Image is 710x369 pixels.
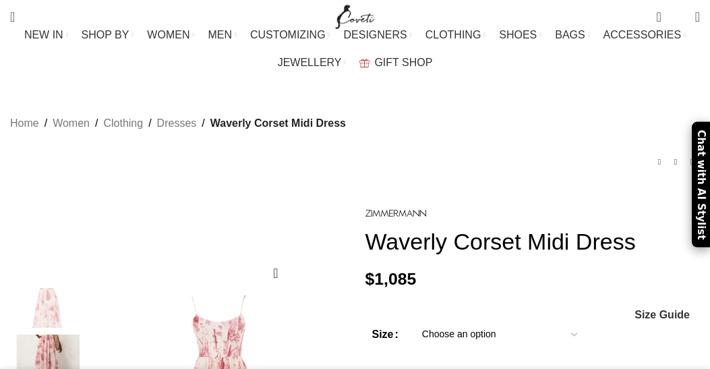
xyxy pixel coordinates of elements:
span: ACCESSORIES [603,28,682,41]
img: Zimmermann dress [7,288,89,328]
a: SHOP BY [82,22,134,49]
div: Main navigation [3,22,707,76]
bdi: 1,085 [365,270,417,288]
span: $ [365,270,375,288]
span: NEW IN [24,28,63,41]
span: Waverly Corset Midi Dress [210,115,346,132]
a: JEWELLERY [278,49,347,76]
a: Search [3,3,22,30]
a: NEW IN [24,22,68,49]
span: SHOP BY [82,28,129,41]
label: Size [372,326,398,343]
div: My Wishlist [672,3,685,30]
span: 0 [674,13,684,24]
a: MEN [208,22,236,49]
a: CLOTHING [425,22,486,49]
a: Dresses [157,115,197,132]
a: Women [53,115,90,132]
nav: Breadcrumb [10,115,346,132]
span: WOMEN [147,28,189,41]
img: GiftBag [359,59,369,67]
a: CUSTOMIZING [250,22,330,49]
a: Site logo [332,10,378,22]
a: Size Guide [634,310,690,320]
a: Next product [684,154,700,170]
img: Zimmermann [365,210,426,217]
span: CUSTOMIZING [250,28,326,41]
a: Clothing [103,115,143,132]
span: DESIGNERS [344,28,407,41]
span: GIFT SHOP [374,56,432,69]
h1: Waverly Corset Midi Dress [365,228,701,256]
span: 0 [657,7,668,17]
a: 0 [649,3,668,30]
a: SHOES [499,22,541,49]
span: Size Guide [634,310,690,320]
span: SHOES [499,28,537,41]
a: DESIGNERS [344,22,412,49]
span: JEWELLERY [278,56,342,69]
a: ACCESSORIES [603,22,686,49]
a: WOMEN [147,22,194,49]
span: MEN [208,28,232,41]
span: CLOTHING [425,28,481,41]
a: BAGS [555,22,589,49]
span: BAGS [555,28,585,41]
a: Previous product [651,154,668,170]
a: GIFT SHOP [359,49,432,76]
a: Home [10,115,39,132]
